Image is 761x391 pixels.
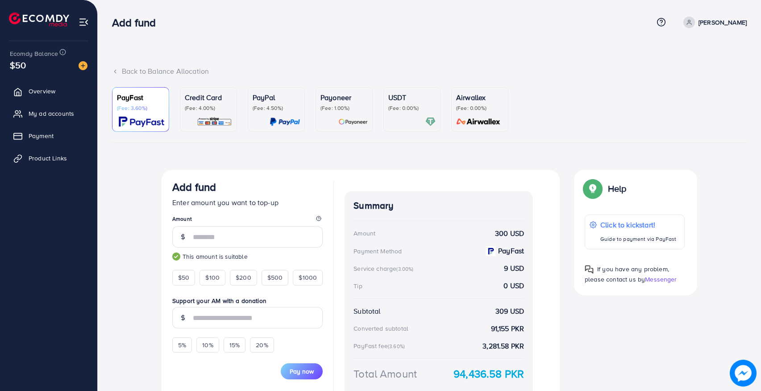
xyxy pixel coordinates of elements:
span: $100 [205,273,220,282]
img: logo [9,13,69,26]
img: menu [79,17,89,27]
span: Overview [29,87,55,96]
p: Payoneer [320,92,368,103]
span: If you have any problem, please contact us by [585,265,669,284]
span: $1000 [299,273,317,282]
strong: 91,155 PKR [491,324,524,334]
span: My ad accounts [29,109,74,118]
div: Total Amount [353,366,417,382]
div: Amount [353,229,375,238]
a: Overview [7,82,91,100]
span: Messenger [645,275,677,284]
img: payment [486,246,495,256]
img: card [270,117,300,127]
a: My ad accounts [7,105,91,122]
span: 5% [178,341,186,349]
p: (Fee: 0.00%) [456,105,503,112]
label: Support your AM with a donation [172,296,323,305]
div: PayFast fee [353,341,408,350]
p: Guide to payment via PayFast [600,234,676,244]
span: $200 [236,273,251,282]
img: image [730,360,757,387]
span: 15% [229,341,240,349]
small: (3.60%) [388,343,405,350]
img: guide [172,252,180,261]
strong: 300 USD [495,228,524,239]
img: Popup guide [585,265,594,274]
span: 20% [256,341,268,349]
div: Subtotal [353,306,380,316]
span: $50 [10,59,26,71]
span: Payment [29,131,54,140]
div: Tip [353,282,362,290]
div: Service charge [353,264,416,273]
p: [PERSON_NAME] [699,17,747,28]
strong: 9 USD [504,263,524,273]
img: card [197,117,232,127]
img: card [425,117,436,127]
p: (Fee: 1.00%) [320,105,368,112]
p: PayFast [117,92,164,103]
span: Ecomdy Balance [10,49,58,58]
a: Payment [7,127,91,145]
strong: 309 USD [495,306,524,316]
strong: 0 USD [503,281,524,291]
p: (Fee: 3.60%) [117,105,164,112]
p: Help [608,183,627,194]
p: PayPal [253,92,300,103]
small: (3.00%) [396,265,413,273]
button: Pay now [281,363,323,379]
a: [PERSON_NAME] [680,17,747,28]
h4: Summary [353,200,524,211]
a: Product Links [7,149,91,167]
img: card [338,117,368,127]
strong: PayFast [498,246,524,256]
p: Enter amount you want to top-up [172,197,323,208]
img: image [79,61,87,70]
p: (Fee: 4.00%) [185,105,232,112]
span: Pay now [290,367,314,376]
p: (Fee: 0.00%) [388,105,436,112]
small: This amount is suitable [172,252,323,261]
p: Credit Card [185,92,232,103]
strong: 94,436.58 PKR [453,366,524,382]
span: Product Links [29,154,67,163]
span: $50 [178,273,189,282]
h3: Add fund [172,181,216,193]
p: Click to kickstart! [600,219,676,230]
img: card [453,117,503,127]
p: USDT [388,92,436,103]
img: card [119,117,164,127]
legend: Amount [172,215,323,226]
h3: Add fund [112,16,163,29]
strong: 3,281.58 PKR [482,341,524,351]
div: Converted subtotal [353,324,408,333]
p: (Fee: 4.50%) [253,105,300,112]
span: $500 [267,273,283,282]
div: Payment Method [353,247,402,256]
span: 10% [202,341,213,349]
img: Popup guide [585,181,601,197]
div: Back to Balance Allocation [112,66,747,76]
p: Airwallex [456,92,503,103]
